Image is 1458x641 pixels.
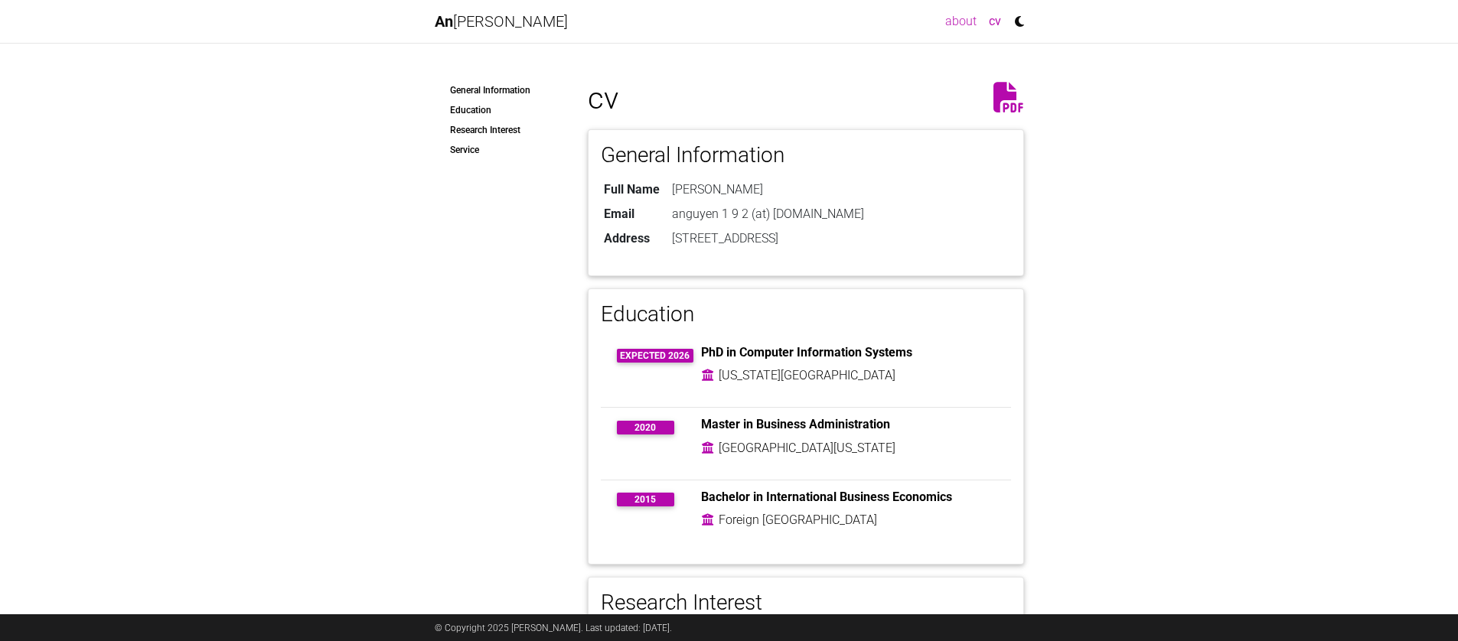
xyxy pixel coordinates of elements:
b: Address [604,231,650,246]
h1: cv [588,80,1024,117]
td: Foreign [GEOGRAPHIC_DATA] [718,510,878,530]
td: anguyen 1 9 2 (at) [DOMAIN_NAME] [666,202,867,226]
h3: Research Interest [601,590,1011,616]
span: 2020 [617,421,674,434]
a: about [939,6,983,37]
span: Expected 2026 [617,349,694,363]
h3: Education [601,301,1011,327]
a: cv [983,6,1007,37]
h6: PhD in Computer Information Systems [701,345,995,360]
a: General Information [435,80,565,100]
td: [GEOGRAPHIC_DATA][US_STATE] [718,438,896,458]
b: Email [604,207,634,221]
div: © Copyright 2025 [PERSON_NAME]. Last updated: [DATE]. [423,614,1036,641]
span: An [435,12,453,31]
b: Full Name [604,182,660,197]
td: [US_STATE][GEOGRAPHIC_DATA] [718,366,896,386]
td: [STREET_ADDRESS] [666,226,867,251]
h6: Master in Business Administration [701,417,995,431]
a: Education [435,100,565,120]
td: [PERSON_NAME] [666,177,867,202]
a: An[PERSON_NAME] [435,6,568,37]
a: Service [435,140,565,160]
h6: Bachelor in International Business Economics [701,490,995,504]
h3: General Information [601,142,1011,168]
a: Research Interest [435,120,565,140]
span: 2015 [617,493,674,506]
